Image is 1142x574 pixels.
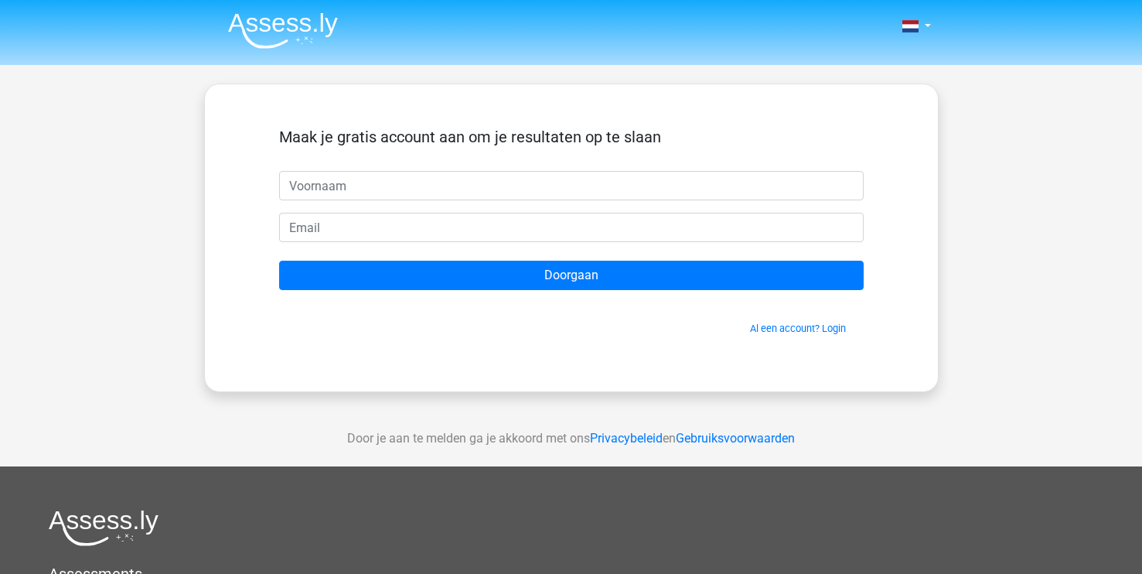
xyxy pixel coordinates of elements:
input: Doorgaan [279,261,864,290]
img: Assessly logo [49,510,159,546]
a: Al een account? Login [750,323,846,334]
h5: Maak je gratis account aan om je resultaten op te slaan [279,128,864,146]
input: Voornaam [279,171,864,200]
a: Gebruiksvoorwaarden [676,431,795,446]
a: Privacybeleid [590,431,663,446]
img: Assessly [228,12,338,49]
input: Email [279,213,864,242]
